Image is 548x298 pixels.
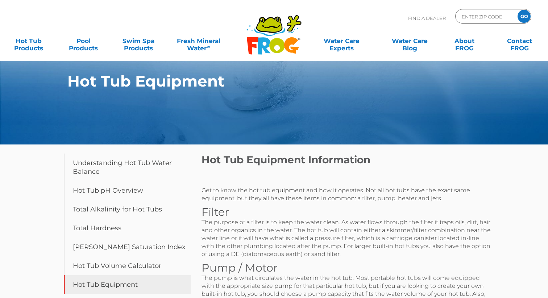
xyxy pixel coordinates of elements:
[62,34,105,48] a: PoolProducts
[67,72,448,90] h1: Hot Tub Equipment
[498,34,541,48] a: ContactFROG
[518,10,531,23] input: GO
[64,219,191,238] a: Total Hardness
[64,275,191,294] a: Hot Tub Equipment
[202,186,491,202] p: Get to know the hot tub equipment and how it operates. Not all hot tubs have the exact same equip...
[388,34,431,48] a: Water CareBlog
[202,262,491,274] h3: Pump / Motor
[7,34,50,48] a: Hot TubProducts
[117,34,160,48] a: Swim SpaProducts
[307,34,376,48] a: Water CareExperts
[207,44,210,49] sup: ∞
[64,181,191,200] a: Hot Tub pH Overview
[202,218,491,258] p: The purpose of a filter is to keep the water clean. As water flows through the filter it traps oi...
[461,11,510,22] input: Zip Code Form
[408,9,446,27] p: Find A Dealer
[443,34,486,48] a: AboutFROG
[172,34,225,48] a: Fresh MineralWater∞
[64,200,191,219] a: Total Alkalinity for Hot Tubs
[202,154,491,166] h2: Hot Tub Equipment Information
[64,256,191,275] a: Hot Tub Volume Calculator
[64,154,191,181] a: Understanding Hot Tub Water Balance
[202,206,491,218] h3: Filter
[64,238,191,256] a: [PERSON_NAME] Saturation Index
